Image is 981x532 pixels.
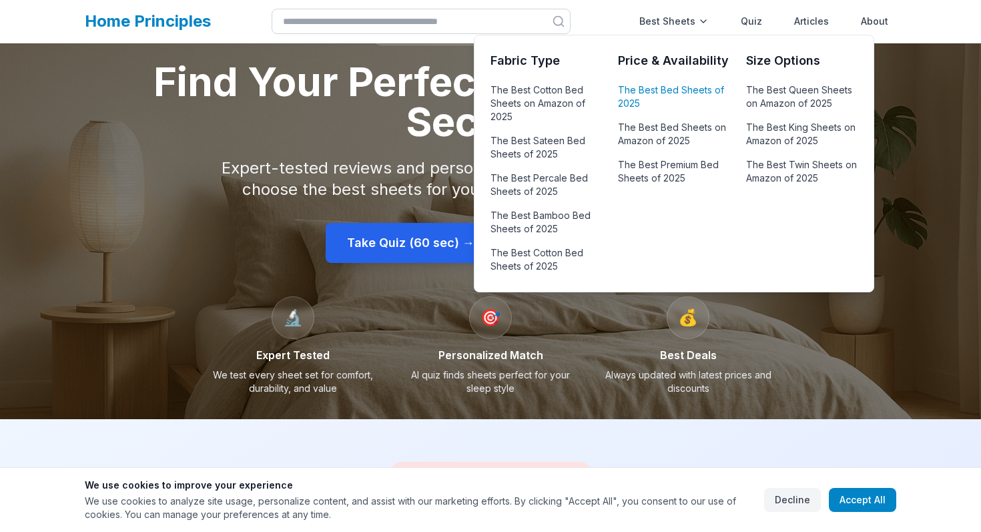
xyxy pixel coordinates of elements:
a: The Best Twin Sheets on Amazon of 2025 [746,156,858,188]
span: 🎯 [480,307,501,328]
a: Home Principles [85,11,211,31]
a: The Best Premium Bed Sheets of 2025 [618,156,729,188]
h3: Best Deals [597,347,779,363]
p: Always updated with latest prices and discounts [597,368,779,395]
a: Take Quiz (60 sec) → [326,223,496,263]
h1: Find Your Perfect in 60 Seconds [127,61,854,142]
div: Best Sheets [631,8,717,35]
a: The Best Cotton Bed Sheets on Amazon of 2025 [490,81,602,126]
a: The Best Cotton Bed Sheets of 2025 [490,244,602,276]
h3: Personalized Match [400,347,581,363]
a: The Best Bamboo Bed Sheets of 2025 [490,206,602,238]
h3: We use cookies to improve your experience [85,479,753,492]
a: The Best King Sheets on Amazon of 2025 [746,118,858,150]
a: The Best Percale Bed Sheets of 2025 [490,169,602,201]
a: Quiz [733,8,770,35]
button: Decline [764,488,821,512]
a: The Best Sateen Bed Sheets of 2025 [490,131,602,164]
span: 💰 [678,307,698,328]
a: The Best Bed Sheets of 2025 [618,81,729,113]
h3: Fabric Type [490,51,602,70]
p: Expert-tested reviews and personalized recommendations to help you choose the best sheets for you... [192,158,789,200]
p: We use cookies to analyze site usage, personalize content, and assist with our marketing efforts.... [85,495,753,521]
a: The Best Queen Sheets on Amazon of 2025 [746,81,858,113]
h3: Size Options [746,51,858,70]
h3: Expert Tested [202,347,384,363]
h3: Price & Availability [618,51,729,70]
a: The Best Bed Sheets on Amazon of 2025 [618,118,729,150]
div: 🔥 Limited Time Deals - Up to 40% Off [390,462,592,486]
a: About [853,8,896,35]
button: Accept All [829,488,896,512]
span: 🔬 [283,307,303,328]
p: We test every sheet set for comfort, durability, and value [202,368,384,395]
a: Articles [786,8,837,35]
p: AI quiz finds sheets perfect for your sleep style [400,368,581,395]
